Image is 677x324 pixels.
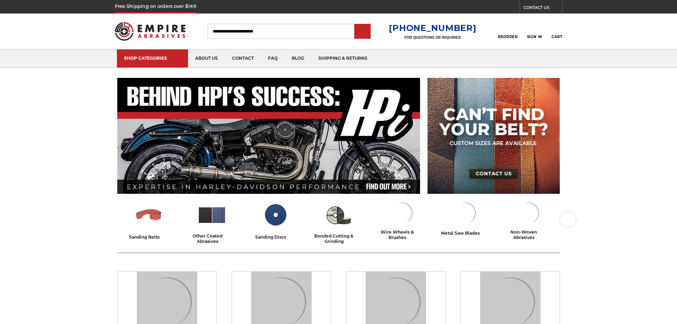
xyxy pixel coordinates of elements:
[247,200,304,241] a: sanding discs
[285,49,311,68] a: blog
[120,200,178,241] a: sanding belts
[559,211,576,228] button: Next
[428,78,560,194] img: promo banner for custom belts.
[500,200,557,240] a: non-woven abrasives
[552,23,562,39] a: Cart
[324,200,353,230] img: Bonded Cutting & Grinding
[255,233,295,241] div: sanding discs
[516,200,541,226] img: Non-woven Abrasives
[373,200,431,240] a: wire wheels & brushes
[225,49,261,68] a: contact
[355,25,370,39] input: Submit
[500,229,557,240] div: non-woven abrasives
[373,229,431,240] div: wire wheels & brushes
[552,34,562,39] span: Cart
[134,200,163,230] img: Sanding Belts
[498,23,517,39] a: Reorder
[441,229,489,237] div: metal saw blades
[452,200,478,226] img: Metal Saw Blades
[310,200,367,244] a: bonded cutting & grinding
[183,200,241,244] a: other coated abrasives
[197,200,227,230] img: Other Coated Abrasives
[527,34,542,39] span: Sign In
[310,233,367,244] div: bonded cutting & grinding
[260,200,290,230] img: Sanding Discs
[389,23,476,33] a: [PHONE_NUMBER]
[311,49,375,68] a: shipping & returns
[498,34,517,39] span: Reorder
[188,49,225,68] a: about us
[129,233,169,241] div: sanding belts
[183,233,241,244] div: other coated abrasives
[124,55,181,61] div: SHOP CATEGORIES
[436,200,494,237] a: metal saw blades
[389,35,476,40] p: FOR QUESTIONS OR INQUIRIES
[389,200,415,226] img: Wire Wheels & Brushes
[523,4,562,14] a: CONTACT US
[117,78,420,194] img: Banner for an interview featuring Horsepower Inc who makes Harley performance upgrades featured o...
[115,17,186,45] img: Empire Abrasives
[261,49,285,68] a: faq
